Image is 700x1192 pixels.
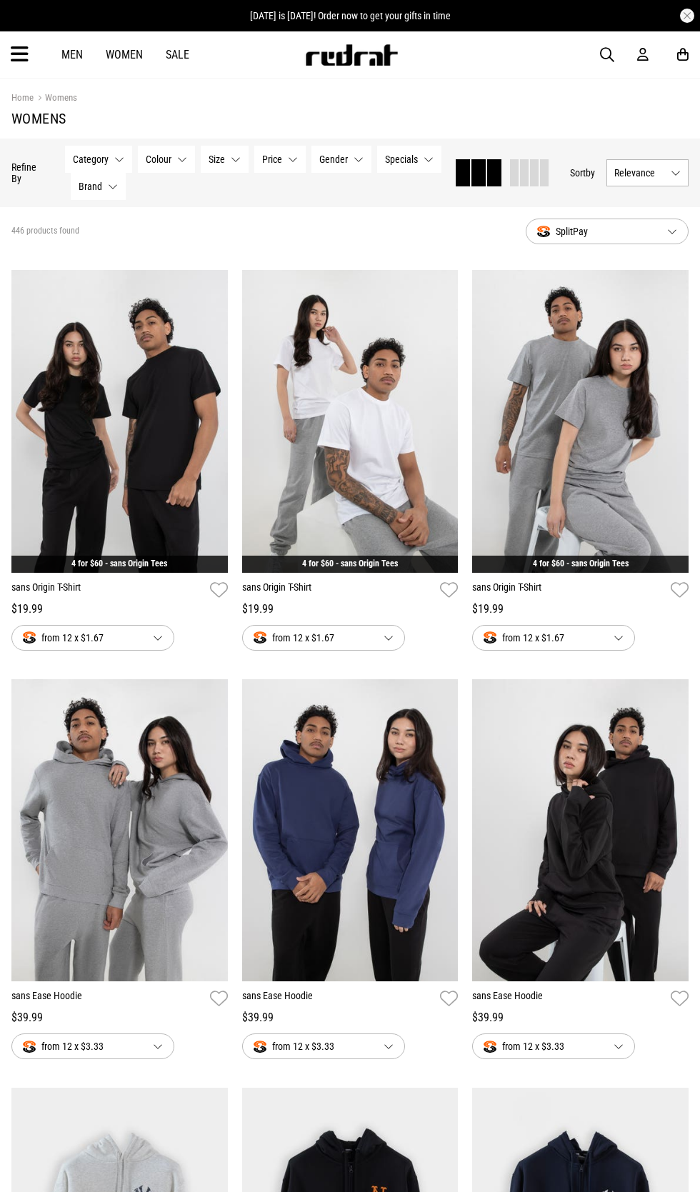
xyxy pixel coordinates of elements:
span: Category [73,154,109,165]
span: Size [209,154,225,165]
img: Sans Ease Hoodie in Blue [242,679,459,982]
a: sans Origin T-Shirt [11,580,204,601]
a: 4 for $60 - sans Origin Tees [71,559,167,569]
img: splitpay-icon.png [484,631,496,643]
img: Sans Origin T-shirt in White [242,270,459,573]
a: Men [61,48,83,61]
span: from 12 x $3.33 [23,1038,141,1055]
span: from 12 x $3.33 [484,1038,602,1055]
div: $19.99 [472,601,689,618]
button: Sortby [570,164,595,181]
img: Sans Origin T-shirt in Black [11,270,228,573]
span: Relevance [614,167,665,179]
button: Size [201,146,249,173]
button: Relevance [606,159,689,186]
div: $19.99 [11,601,228,618]
button: from 12 x $3.33 [242,1033,405,1059]
span: 446 products found [11,226,79,237]
button: Colour [138,146,195,173]
button: Gender [311,146,371,173]
h1: Womens [11,110,689,127]
span: Specials [385,154,418,165]
a: 4 for $60 - sans Origin Tees [533,559,629,569]
a: sans Ease Hoodie [11,988,204,1009]
span: [DATE] is [DATE]! Order now to get your gifts in time [250,10,451,21]
button: Price [254,146,306,173]
img: Sans Origin T-shirt in Grey [472,270,689,573]
span: from 12 x $1.67 [23,629,141,646]
span: Colour [146,154,171,165]
a: Home [11,92,34,103]
p: Refine By [11,161,44,184]
img: splitpay-icon.png [484,1041,496,1053]
button: from 12 x $3.33 [11,1033,174,1059]
span: from 12 x $3.33 [254,1038,372,1055]
div: $39.99 [11,1009,228,1026]
button: from 12 x $3.33 [472,1033,635,1059]
a: Womens [34,92,77,106]
a: Sale [166,48,189,61]
button: Category [65,146,132,173]
img: splitpay-icon.png [23,631,36,643]
a: 4 for $60 - sans Origin Tees [302,559,398,569]
span: from 12 x $1.67 [484,629,602,646]
button: from 12 x $1.67 [242,625,405,651]
a: sans Ease Hoodie [242,988,435,1009]
a: sans Origin T-Shirt [472,580,665,601]
span: Gender [319,154,348,165]
button: Specials [377,146,441,173]
img: splitpay-icon.png [537,226,550,238]
button: from 12 x $1.67 [11,625,174,651]
img: Sans Ease Hoodie in Grey [11,679,228,982]
span: SplitPay [537,223,656,240]
button: from 12 x $1.67 [472,625,635,651]
div: $19.99 [242,601,459,618]
img: splitpay-icon.png [254,631,266,643]
span: Brand [79,181,102,192]
span: by [586,167,595,179]
img: splitpay-icon.png [23,1041,36,1053]
img: Sans Ease Hoodie in Black [472,679,689,982]
div: $39.99 [242,1009,459,1026]
span: Price [262,154,282,165]
button: SplitPay [526,219,689,244]
img: splitpay-icon.png [254,1041,266,1053]
a: sans Ease Hoodie [472,988,665,1009]
button: Brand [71,173,126,200]
img: Redrat logo [304,44,399,66]
a: Women [106,48,143,61]
span: from 12 x $1.67 [254,629,372,646]
a: sans Origin T-Shirt [242,580,435,601]
div: $39.99 [472,1009,689,1026]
